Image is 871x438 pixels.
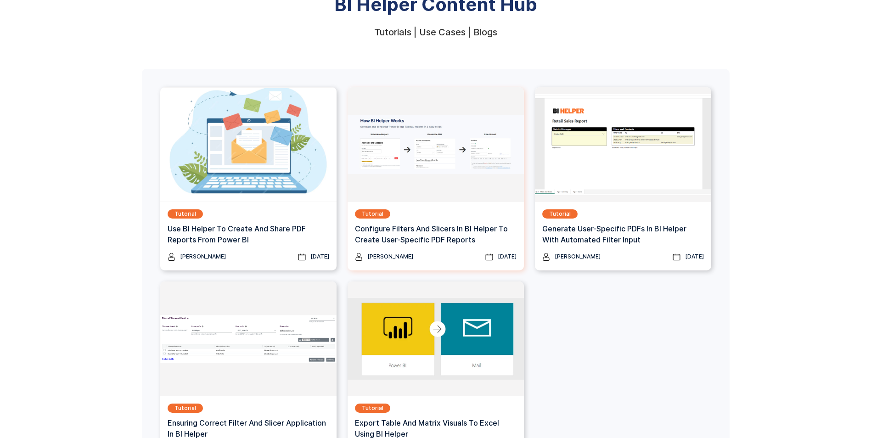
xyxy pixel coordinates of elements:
a: TutorialConfigure Filters And Slicers In BI Helper To Create User-Specific PDF Reports[PERSON_NAM... [348,87,524,270]
div: Tutorial [362,209,383,219]
div: [DATE] [685,252,704,261]
a: TutorialGenerate User-specific PDFs In BI Helper with Automated Filter Input[PERSON_NAME][DATE] [535,87,711,270]
div: [PERSON_NAME] [367,252,413,261]
div: [DATE] [498,252,517,261]
div: Tutorial [174,209,196,219]
div: [DATE] [310,252,329,261]
h3: Configure Filters And Slicers In BI Helper To Create User-Specific PDF Reports [355,223,517,245]
div: [PERSON_NAME] [180,252,226,261]
h3: Generate User-specific PDFs In BI Helper with Automated Filter Input [542,223,704,245]
div: Tutorial [549,209,571,219]
div: Tutorial [174,404,196,413]
a: TutorialUse BI Helper To Create And Share PDF Reports From Power BI[PERSON_NAME][DATE] [160,87,337,270]
div: Tutorial [362,404,383,413]
div: Tutorials | Use Cases | Blogs [374,28,497,37]
div: [PERSON_NAME] [555,252,601,261]
h3: Use BI Helper To Create And Share PDF Reports From Power BI [168,223,329,245]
